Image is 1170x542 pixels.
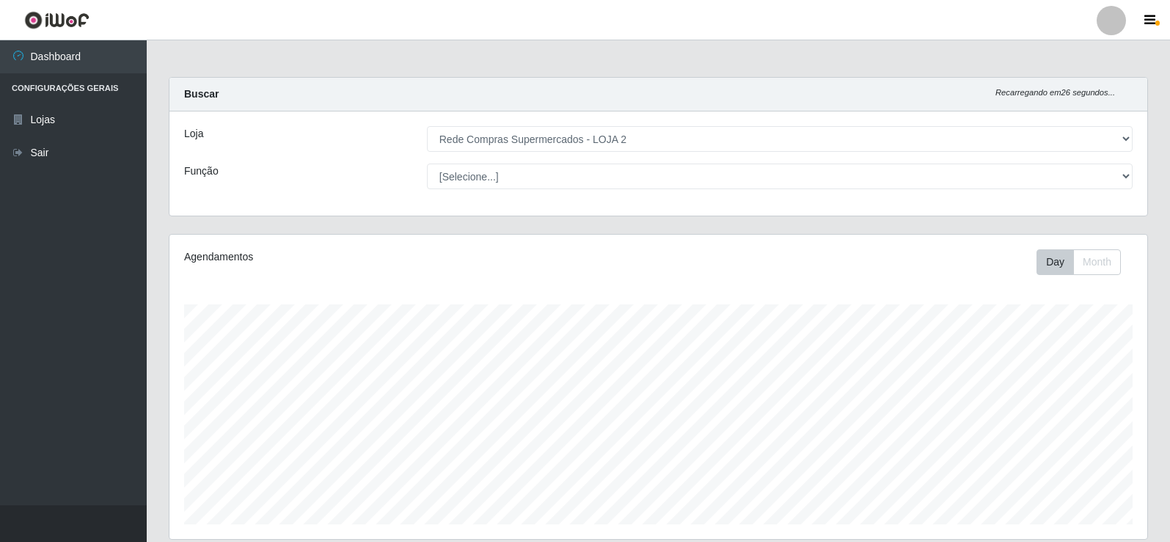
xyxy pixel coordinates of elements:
[184,249,566,265] div: Agendamentos
[24,11,89,29] img: CoreUI Logo
[1036,249,1133,275] div: Toolbar with button groups
[184,126,203,142] label: Loja
[995,88,1115,97] i: Recarregando em 26 segundos...
[1036,249,1121,275] div: First group
[184,88,219,100] strong: Buscar
[1036,249,1074,275] button: Day
[184,164,219,179] label: Função
[1073,249,1121,275] button: Month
